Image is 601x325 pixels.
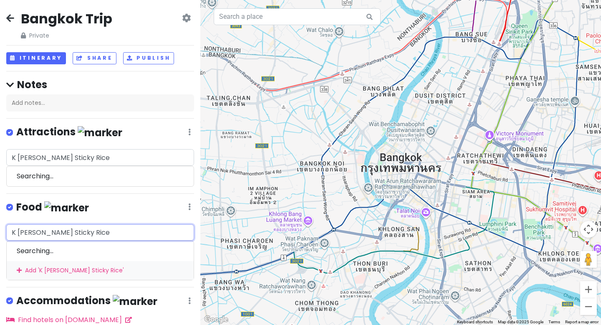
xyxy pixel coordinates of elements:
a: Terms (opens in new tab) [548,320,560,324]
img: marker [44,201,89,214]
h4: Accommodations [16,294,157,308]
h4: Food [16,201,89,214]
a: Open this area in Google Maps (opens a new window) [202,314,230,325]
img: marker [78,126,122,139]
img: Google [202,314,230,325]
button: Drag Pegman onto the map to open Street View [580,251,597,268]
button: Share [73,52,116,64]
button: Map camera controls [580,221,597,238]
span: Map data ©2025 Google [498,320,543,324]
a: Report a map error [565,320,598,324]
input: + Add place or address [6,149,194,166]
h4: Notes [6,78,194,91]
button: Zoom in [580,281,597,298]
img: marker [113,295,157,308]
button: Zoom out [580,298,597,315]
input: + Add place or address [6,224,194,241]
h4: Attractions [16,125,122,139]
button: Publish [123,52,174,64]
h2: Bangkok Trip [21,10,112,28]
button: Itinerary [6,52,66,64]
button: Keyboard shortcuts [457,319,493,325]
span: Private [21,31,112,40]
a: Find hotels on [DOMAIN_NAME] [6,315,132,325]
div: Add notes... [6,94,194,112]
div: Add ' K [PERSON_NAME] Sticky Rice ' [7,261,194,280]
div: Searching... [7,241,194,261]
div: Searching... [7,166,194,186]
input: Search a place [214,8,381,25]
